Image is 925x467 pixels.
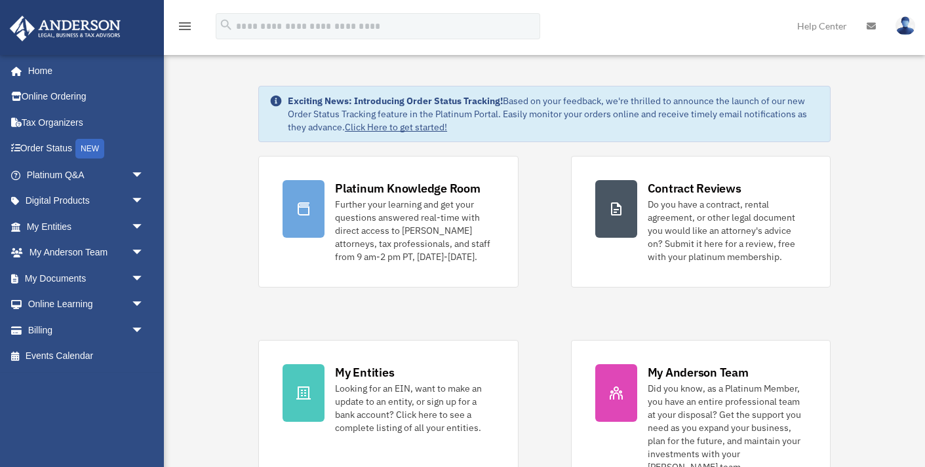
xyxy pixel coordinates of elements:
[288,94,819,134] div: Based on your feedback, we're thrilled to announce the launch of our new Order Status Tracking fe...
[335,180,481,196] div: Platinum Knowledge Room
[9,240,164,266] a: My Anderson Teamarrow_drop_down
[9,84,164,110] a: Online Ordering
[131,162,157,189] span: arrow_drop_down
[219,18,233,32] i: search
[131,214,157,240] span: arrow_drop_down
[9,291,164,318] a: Online Learningarrow_drop_down
[131,291,157,318] span: arrow_drop_down
[6,16,125,41] img: Anderson Advisors Platinum Portal
[9,188,164,214] a: Digital Productsarrow_drop_down
[131,317,157,344] span: arrow_drop_down
[9,136,164,162] a: Order StatusNEW
[9,58,157,84] a: Home
[345,121,447,133] a: Click Here to get started!
[131,240,157,267] span: arrow_drop_down
[177,18,193,34] i: menu
[335,198,494,263] div: Further your learning and get your questions answered real-time with direct access to [PERSON_NAM...
[131,265,157,292] span: arrow_drop_down
[9,343,164,369] a: Events Calendar
[895,16,915,35] img: User Pic
[648,198,806,263] div: Do you have a contract, rental agreement, or other legal document you would like an attorney's ad...
[75,139,104,159] div: NEW
[9,265,164,291] a: My Documentsarrow_drop_down
[131,188,157,215] span: arrow_drop_down
[648,364,749,381] div: My Anderson Team
[177,23,193,34] a: menu
[9,317,164,343] a: Billingarrow_drop_down
[648,180,741,196] div: Contract Reviews
[258,156,518,288] a: Platinum Knowledge Room Further your learning and get your questions answered real-time with dire...
[335,364,394,381] div: My Entities
[288,95,503,107] strong: Exciting News: Introducing Order Status Tracking!
[9,162,164,188] a: Platinum Q&Aarrow_drop_down
[571,156,831,288] a: Contract Reviews Do you have a contract, rental agreement, or other legal document you would like...
[9,109,164,136] a: Tax Organizers
[335,382,494,434] div: Looking for an EIN, want to make an update to an entity, or sign up for a bank account? Click her...
[9,214,164,240] a: My Entitiesarrow_drop_down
